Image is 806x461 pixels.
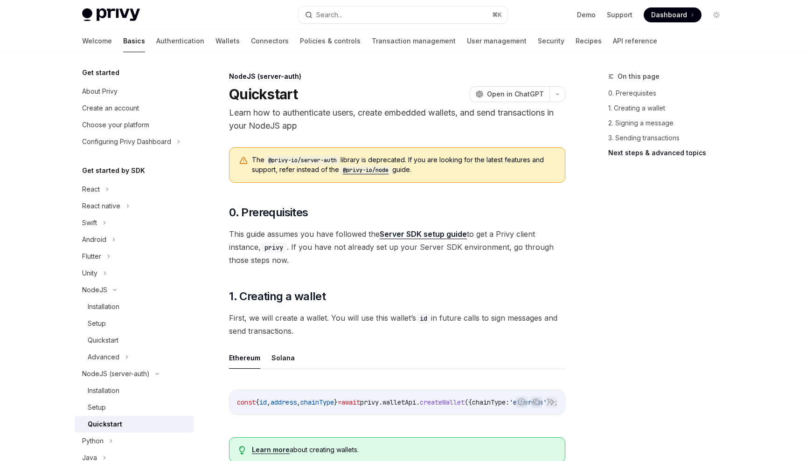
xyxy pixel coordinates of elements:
[82,251,101,262] div: Flutter
[613,30,657,52] a: API reference
[82,86,118,97] div: About Privy
[239,156,248,165] svg: Warning
[545,396,557,408] button: Ask AI
[215,30,240,52] a: Wallets
[644,7,702,22] a: Dashboard
[297,398,300,406] span: ,
[338,398,341,406] span: =
[379,398,382,406] span: .
[88,402,106,413] div: Setup
[75,100,194,117] a: Create an account
[416,398,420,406] span: .
[509,398,547,406] span: 'ethereum'
[75,332,194,349] a: Quickstart
[267,398,271,406] span: ,
[75,298,194,315] a: Installation
[538,30,564,52] a: Security
[256,398,259,406] span: {
[334,398,338,406] span: }
[709,7,724,22] button: Toggle dark mode
[341,398,360,406] span: await
[259,398,267,406] span: id
[82,103,139,114] div: Create an account
[123,30,145,52] a: Basics
[88,351,119,363] div: Advanced
[88,318,106,329] div: Setup
[300,398,334,406] span: chainType
[229,106,565,132] p: Learn how to authenticate users, create embedded wallets, and send transactions in your NodeJS app
[82,119,149,131] div: Choose your platform
[229,227,565,267] span: This guide assumes you have followed the to get a Privy client instance, . If you have not alread...
[82,30,112,52] a: Welcome
[467,30,527,52] a: User management
[82,368,150,379] div: NodeJS (server-auth)
[229,347,260,369] button: Ethereum
[271,347,295,369] button: Solana
[416,313,431,323] code: id
[651,10,687,20] span: Dashboard
[470,86,549,102] button: Open in ChatGPT
[82,165,145,176] h5: Get started by SDK
[530,396,542,408] button: Copy the contents from the code block
[380,229,467,239] a: Server SDK setup guide
[252,155,556,175] span: The library is deprecated. If you are looking for the latest features and support, refer instead ...
[82,200,120,212] div: React native
[360,398,379,406] span: privy
[75,382,194,399] a: Installation
[82,67,119,78] h5: Get started
[608,116,731,131] a: 2. Signing a message
[229,205,308,220] span: 0. Prerequisites
[82,284,107,296] div: NodeJS
[339,165,392,175] code: @privy-io/node
[515,396,528,408] button: Report incorrect code
[271,398,297,406] span: address
[492,11,502,19] span: ⌘ K
[237,398,256,406] span: const
[608,86,731,101] a: 0. Prerequisites
[420,398,465,406] span: createWallet
[229,72,565,81] div: NodeJS (server-auth)
[608,145,731,160] a: Next steps & advanced topics
[299,7,507,23] button: Search...⌘K
[88,385,119,396] div: Installation
[465,398,472,406] span: ({
[382,398,416,406] span: walletApi
[261,242,287,253] code: privy
[75,117,194,133] a: Choose your platform
[229,86,298,103] h1: Quickstart
[82,184,100,195] div: React
[607,10,632,20] a: Support
[618,71,660,82] span: On this page
[82,234,106,245] div: Android
[264,156,340,165] code: @privy-io/server-auth
[229,289,326,304] span: 1. Creating a wallet
[156,30,204,52] a: Authentication
[229,311,565,337] span: First, we will create a wallet. You will use this wallet’s in future calls to sign messages and s...
[75,399,194,416] a: Setup
[372,30,456,52] a: Transaction management
[608,131,731,145] a: 3. Sending transactions
[300,30,361,52] a: Policies & controls
[576,30,602,52] a: Recipes
[82,268,97,279] div: Unity
[82,8,140,21] img: light logo
[608,101,731,116] a: 1. Creating a wallet
[472,398,509,406] span: chainType:
[316,9,342,21] div: Search...
[339,165,392,173] a: @privy-io/node
[88,301,119,312] div: Installation
[82,136,171,147] div: Configuring Privy Dashboard
[82,435,104,447] div: Python
[487,89,544,99] span: Open in ChatGPT
[88,419,122,430] div: Quickstart
[82,217,97,228] div: Swift
[577,10,596,20] a: Demo
[75,83,194,100] a: About Privy
[251,30,289,52] a: Connectors
[75,315,194,332] a: Setup
[75,416,194,433] a: Quickstart
[88,335,118,346] div: Quickstart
